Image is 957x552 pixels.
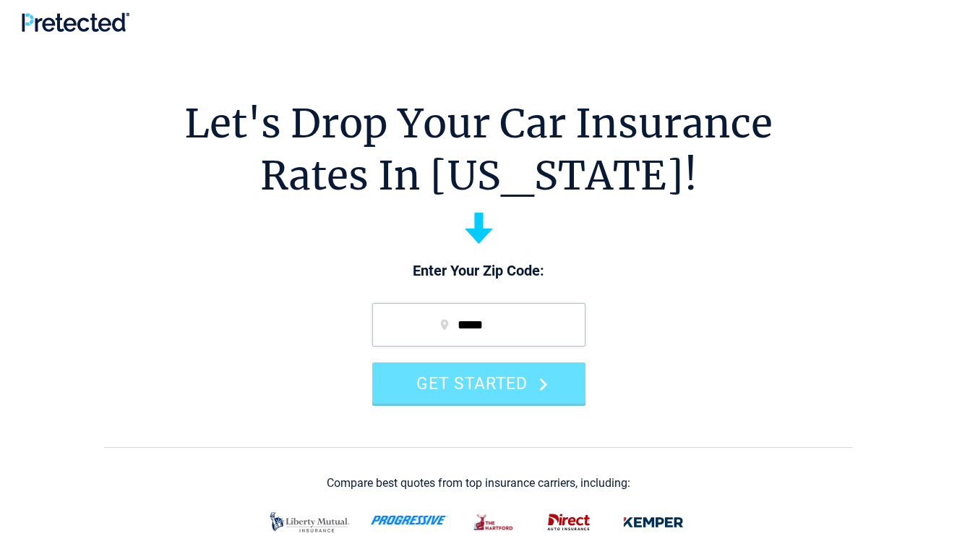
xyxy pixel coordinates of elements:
[184,98,773,202] h1: Let's Drop Your Car Insurance Rates In [US_STATE]!
[615,507,692,538] img: kemper
[540,507,598,538] img: direct
[327,477,630,490] div: Compare best quotes from top insurance carriers, including:
[372,303,585,347] input: zip code
[371,515,448,525] img: progressive
[465,507,523,538] img: thehartford
[22,12,129,32] img: Pretected Logo
[266,505,353,540] img: liberty
[358,261,600,281] p: Enter Your Zip Code:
